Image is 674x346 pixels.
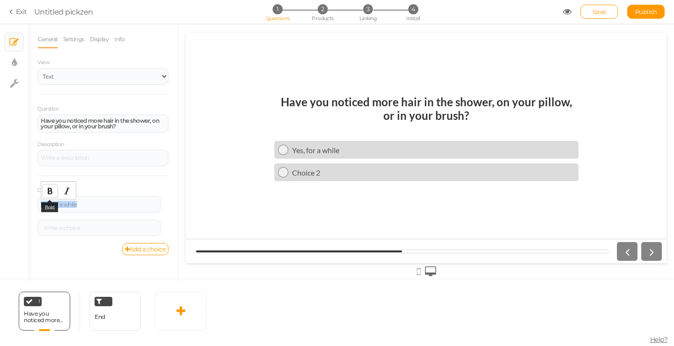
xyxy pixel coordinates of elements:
div: Choice 2 [103,135,389,144]
span: Linking [359,15,376,22]
div: End [89,292,141,331]
span: Questions [266,15,290,22]
li: 4 Install [391,4,435,14]
label: Description [37,141,64,148]
span: 3 [363,4,373,14]
span: Install [406,15,420,22]
span: Publish [635,8,657,15]
li: 3 Linking [346,4,390,14]
div: Bold [41,202,58,212]
a: Display [89,30,110,48]
strong: Have you noticed more hair in the shower, on your pillow, or in your brush? [95,62,386,89]
div: Save [580,5,618,19]
div: 1 Have you noticed more hair in the shower, on your pillow, or in your brush? [19,292,70,331]
span: 4 [408,4,418,14]
a: Exit [9,7,27,16]
a: Settings [63,30,85,48]
li: 1 Questions [256,4,299,14]
label: Choices [37,187,56,194]
div: Have you noticed more hair in the shower, on your pillow, or in your brush? [24,310,65,324]
li: 2 Products [301,4,344,14]
span: Untitled pickzen [34,7,93,16]
div: Italic [59,184,75,198]
strong: Have you noticed more hair in the shower, on your pillow, or in your brush? [41,117,159,130]
div: Yes, for a while [41,202,158,207]
span: End [95,313,105,320]
span: 1 [272,4,282,14]
span: View [37,59,50,66]
span: 1 [38,299,40,304]
a: General [37,30,58,48]
div: Yes, for a while [106,113,389,122]
a: Add a choice [122,243,169,255]
label: Question [37,106,59,112]
span: 2 [318,4,328,14]
div: Bold [42,184,58,198]
span: Products [312,15,334,22]
span: Help? [650,335,668,344]
span: Save [593,8,606,15]
a: Info [114,30,125,48]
